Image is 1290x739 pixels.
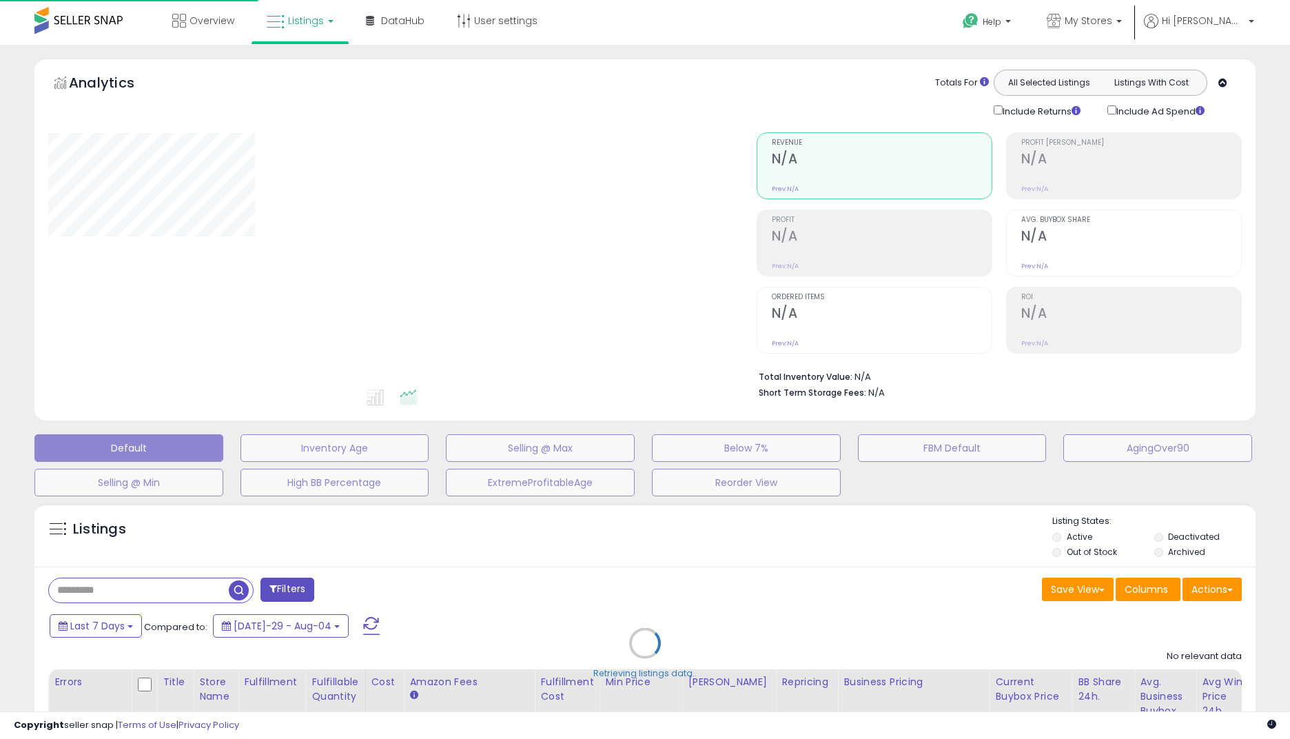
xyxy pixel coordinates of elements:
h2: N/A [772,228,992,247]
div: Include Returns [983,103,1097,119]
span: Revenue [772,139,992,147]
span: Hi [PERSON_NAME] [1162,14,1245,28]
span: Avg. Buybox Share [1021,216,1241,224]
h2: N/A [1021,151,1241,170]
div: Include Ad Spend [1097,103,1227,119]
b: Short Term Storage Fees: [759,387,866,398]
span: Listings [288,14,324,28]
a: Help [952,2,1025,45]
div: seller snap | | [14,719,239,732]
small: Prev: N/A [1021,339,1048,347]
button: AgingOver90 [1063,434,1252,462]
small: Prev: N/A [1021,185,1048,193]
small: Prev: N/A [772,185,799,193]
button: High BB Percentage [240,469,429,496]
button: All Selected Listings [998,74,1100,92]
h2: N/A [1021,228,1241,247]
h5: Analytics [69,73,161,96]
small: Prev: N/A [772,339,799,347]
button: Below 7% [652,434,841,462]
b: Total Inventory Value: [759,371,852,383]
strong: Copyright [14,718,64,731]
h2: N/A [1021,305,1241,324]
span: N/A [868,386,885,399]
div: Totals For [935,77,989,90]
li: N/A [759,367,1231,384]
small: Prev: N/A [1021,262,1048,270]
button: Listings With Cost [1100,74,1202,92]
button: Inventory Age [240,434,429,462]
button: Reorder View [652,469,841,496]
span: DataHub [381,14,424,28]
span: Help [983,16,1001,28]
a: Hi [PERSON_NAME] [1144,14,1254,45]
small: Prev: N/A [772,262,799,270]
span: Profit [772,216,992,224]
h2: N/A [772,151,992,170]
i: Get Help [962,12,979,30]
span: Ordered Items [772,294,992,301]
span: Overview [190,14,234,28]
span: Profit [PERSON_NAME] [1021,139,1241,147]
button: FBM Default [858,434,1047,462]
h2: N/A [772,305,992,324]
div: Retrieving listings data.. [593,667,697,680]
button: Selling @ Min [34,469,223,496]
span: ROI [1021,294,1241,301]
button: ExtremeProfitableAge [446,469,635,496]
button: Default [34,434,223,462]
span: My Stores [1065,14,1112,28]
button: Selling @ Max [446,434,635,462]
